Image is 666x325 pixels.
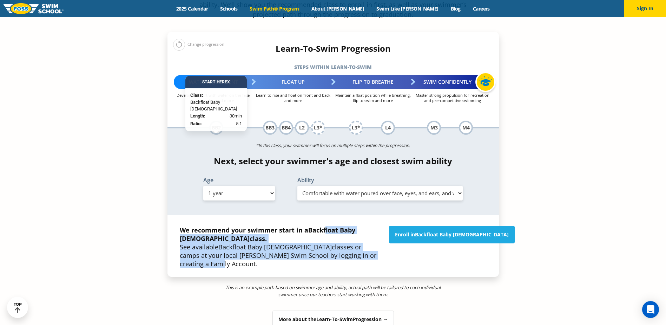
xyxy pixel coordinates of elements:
[180,226,355,243] span: Backfloat Baby [DEMOGRAPHIC_DATA]
[174,93,253,103] p: Develop comfort with water on the face, submersion and more
[180,226,382,268] p: See available classes or camps at your local [PERSON_NAME] Swim School by logging in or creating ...
[167,156,499,166] h4: Next, select your swimmer's age and closest swim ability
[413,75,493,89] div: Swim Confidently
[244,5,305,12] a: Swim Path® Program
[297,177,463,183] label: Ability
[333,93,413,103] p: Maintain a float position while breathing, flip to swim and more
[203,177,275,183] label: Age
[218,243,332,251] span: Backfloat Baby [DEMOGRAPHIC_DATA]
[236,120,242,127] span: 5:1
[459,121,473,135] div: M4
[170,5,214,12] a: 2025 Calendar
[190,113,205,119] strong: Length:
[415,231,509,238] span: Backfloat Baby [DEMOGRAPHIC_DATA]
[167,62,499,72] h5: Steps within Learn-to-Swim
[642,301,659,318] div: Open Intercom Messenger
[14,302,22,313] div: TOP
[253,75,333,89] div: Float Up
[427,121,441,135] div: M3
[190,121,202,126] strong: Ratio:
[224,284,442,298] p: This is an example path based on swimmer age and ability, actual path will be tailored to each in...
[381,121,395,135] div: L4
[413,93,493,103] p: Master strong propulsion for recreation and pre-competitive swimming
[167,44,499,53] h4: Learn-To-Swim Progression
[167,141,499,151] p: *In this class, your swimmer will focus on multiple steps within the progression.
[214,5,244,12] a: Schools
[190,93,203,98] strong: Class:
[305,5,370,12] a: About [PERSON_NAME]
[230,113,242,120] span: 30min
[227,79,230,84] span: X
[467,5,496,12] a: Careers
[263,121,277,135] div: BB3
[173,38,224,51] div: Change progression
[174,75,253,89] div: Water Adjustment
[316,316,353,323] span: Learn-To-Swim
[295,121,309,135] div: L2
[389,226,515,243] a: Enroll inBackfloat Baby [DEMOGRAPHIC_DATA]
[253,93,333,103] p: Learn to rise and float on front and back and more
[190,99,242,113] span: Backfloat Baby [DEMOGRAPHIC_DATA]
[333,75,413,89] div: Flip to Breathe
[444,5,467,12] a: Blog
[185,76,247,88] div: Start Here
[279,121,293,135] div: BB4
[4,3,64,14] img: FOSS Swim School Logo
[370,5,445,12] a: Swim Like [PERSON_NAME]
[180,226,355,243] strong: We recommend your swimmer start in a class.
